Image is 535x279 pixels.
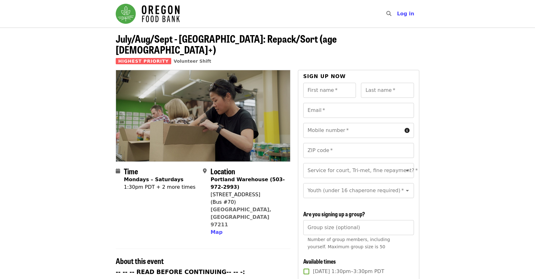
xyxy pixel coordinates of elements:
span: Are you signing up a group? [303,210,365,218]
input: [object Object] [303,220,414,235]
strong: Mondays – Saturdays [124,176,183,182]
strong: Portland Warehouse (503-972-2993) [210,176,285,190]
img: July/Aug/Sept - Portland: Repack/Sort (age 8+) organized by Oregon Food Bank [116,70,290,161]
button: Map [210,229,222,236]
input: Search [395,6,400,21]
input: ZIP code [303,143,414,158]
span: [DATE] 1:30pm–3:30pm PDT [313,268,384,275]
span: Available times [303,257,336,265]
span: Map [210,229,222,235]
a: [GEOGRAPHIC_DATA], [GEOGRAPHIC_DATA] 97211 [210,207,271,228]
i: map-marker-alt icon [203,168,207,174]
strong: -- -- -- READ BEFORE CONTINUING-- -- -: [116,269,245,275]
input: Email [303,103,414,118]
span: About this event [116,255,164,266]
button: Open [403,166,412,175]
img: Oregon Food Bank - Home [116,4,180,24]
span: Number of group members, including yourself. Maximum group size is 50 [308,237,390,249]
div: [STREET_ADDRESS] [210,191,285,198]
span: Time [124,166,138,176]
i: circle-info icon [405,128,410,134]
a: Volunteer Shift [174,59,211,64]
div: (Bus #70) [210,198,285,206]
input: Mobile number [303,123,402,138]
span: Location [210,166,235,176]
div: 1:30pm PDT + 2 more times [124,183,195,191]
span: July/Aug/Sept - [GEOGRAPHIC_DATA]: Repack/Sort (age [DEMOGRAPHIC_DATA]+) [116,31,337,57]
input: Last name [361,83,414,98]
input: First name [303,83,356,98]
span: Log in [397,11,414,17]
i: calendar icon [116,168,120,174]
i: search icon [386,11,391,17]
span: Sign up now [303,73,346,79]
button: Log in [392,8,419,20]
span: Highest Priority [116,58,171,64]
button: Open [403,186,412,195]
